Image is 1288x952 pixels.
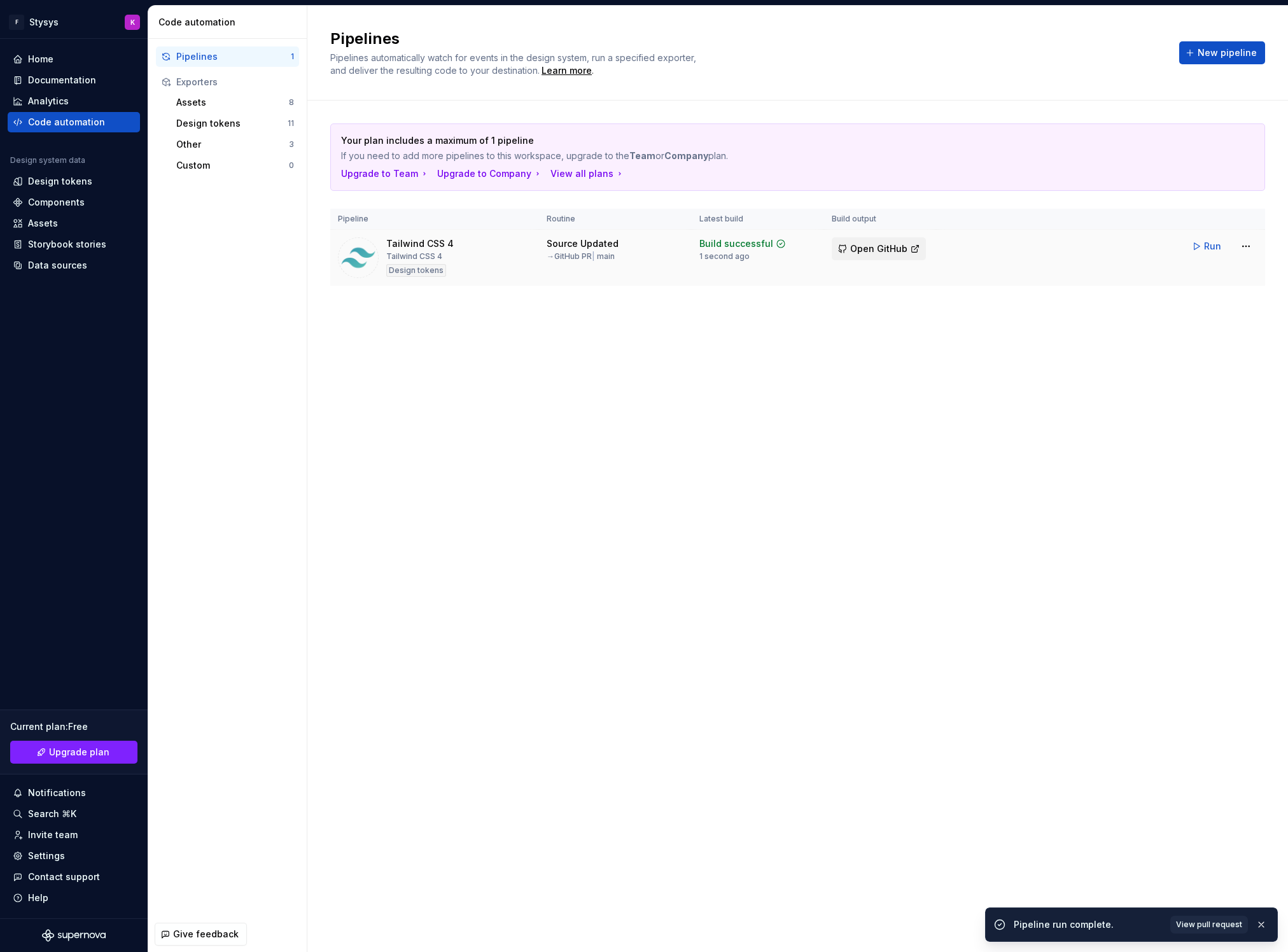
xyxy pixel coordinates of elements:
[28,175,92,188] div: Design tokens
[288,118,294,129] div: 11
[699,237,773,250] div: Build successful
[832,237,926,260] button: Open GitHub
[8,49,140,69] a: Home
[832,245,926,256] a: Open GitHub
[542,64,592,77] a: Learn more
[28,871,100,883] div: Contact support
[28,892,48,904] div: Help
[539,209,692,230] th: Routine
[664,150,708,161] strong: Company
[28,829,78,841] div: Invite team
[1186,235,1229,258] button: Run
[176,96,289,109] div: Assets
[28,74,96,87] div: Documentation
[386,251,442,262] div: Tailwind CSS 4
[171,155,299,176] button: Custom0
[341,150,1165,162] p: If you need to add more pipelines to this workspace, upgrade to the or plan.
[171,134,299,155] button: Other3
[1170,916,1248,934] a: View pull request
[386,264,446,277] div: Design tokens
[49,746,109,759] span: Upgrade plan
[291,52,294,62] div: 1
[3,8,145,36] button: FStysysK
[171,92,299,113] button: Assets8
[8,70,140,90] a: Documentation
[8,255,140,276] a: Data sources
[28,53,53,66] div: Home
[29,16,59,29] div: Stysys
[173,928,239,941] span: Give feedback
[289,97,294,108] div: 8
[8,171,140,192] a: Design tokens
[8,192,140,213] a: Components
[8,888,140,908] button: Help
[547,237,619,250] div: Source Updated
[1198,46,1257,59] span: New pipeline
[540,66,594,76] span: .
[176,138,289,151] div: Other
[171,113,299,134] button: Design tokens11
[341,134,1165,147] p: Your plan includes a maximum of 1 pipeline
[8,213,140,234] a: Assets
[692,209,824,230] th: Latest build
[176,76,294,88] div: Exporters
[28,217,58,230] div: Assets
[850,242,907,255] span: Open GitHub
[547,251,615,262] div: → GitHub PR main
[156,46,299,67] button: Pipelines1
[28,787,86,799] div: Notifications
[8,91,140,111] a: Analytics
[8,804,140,824] button: Search ⌘K
[28,238,106,251] div: Storybook stories
[1179,41,1265,64] button: New pipeline
[8,783,140,803] button: Notifications
[330,209,539,230] th: Pipeline
[550,167,625,180] button: View all plans
[1014,918,1163,931] div: Pipeline run complete.
[8,825,140,845] a: Invite team
[824,209,936,230] th: Build output
[176,159,289,172] div: Custom
[289,160,294,171] div: 0
[176,50,291,63] div: Pipelines
[289,139,294,150] div: 3
[155,923,247,946] button: Give feedback
[10,155,85,165] div: Design system data
[28,259,87,272] div: Data sources
[176,117,288,130] div: Design tokens
[699,251,750,262] div: 1 second ago
[8,112,140,132] a: Code automation
[10,720,137,733] div: Current plan : Free
[592,251,595,261] span: |
[386,237,454,250] div: Tailwind CSS 4
[158,16,302,29] div: Code automation
[330,52,699,76] span: Pipelines automatically watch for events in the design system, run a specified exporter, and deli...
[28,116,105,129] div: Code automation
[1204,240,1221,253] span: Run
[28,808,76,820] div: Search ⌘K
[437,167,543,180] div: Upgrade to Company
[8,867,140,887] button: Contact support
[9,15,24,30] div: F
[341,167,430,180] button: Upgrade to Team
[28,850,65,862] div: Settings
[28,95,69,108] div: Analytics
[629,150,655,161] strong: Team
[130,17,135,27] div: K
[42,929,106,942] svg: Supernova Logo
[28,196,85,209] div: Components
[8,234,140,255] a: Storybook stories
[1176,920,1242,930] span: View pull request
[10,741,137,764] a: Upgrade plan
[330,29,1164,49] h2: Pipelines
[8,846,140,866] a: Settings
